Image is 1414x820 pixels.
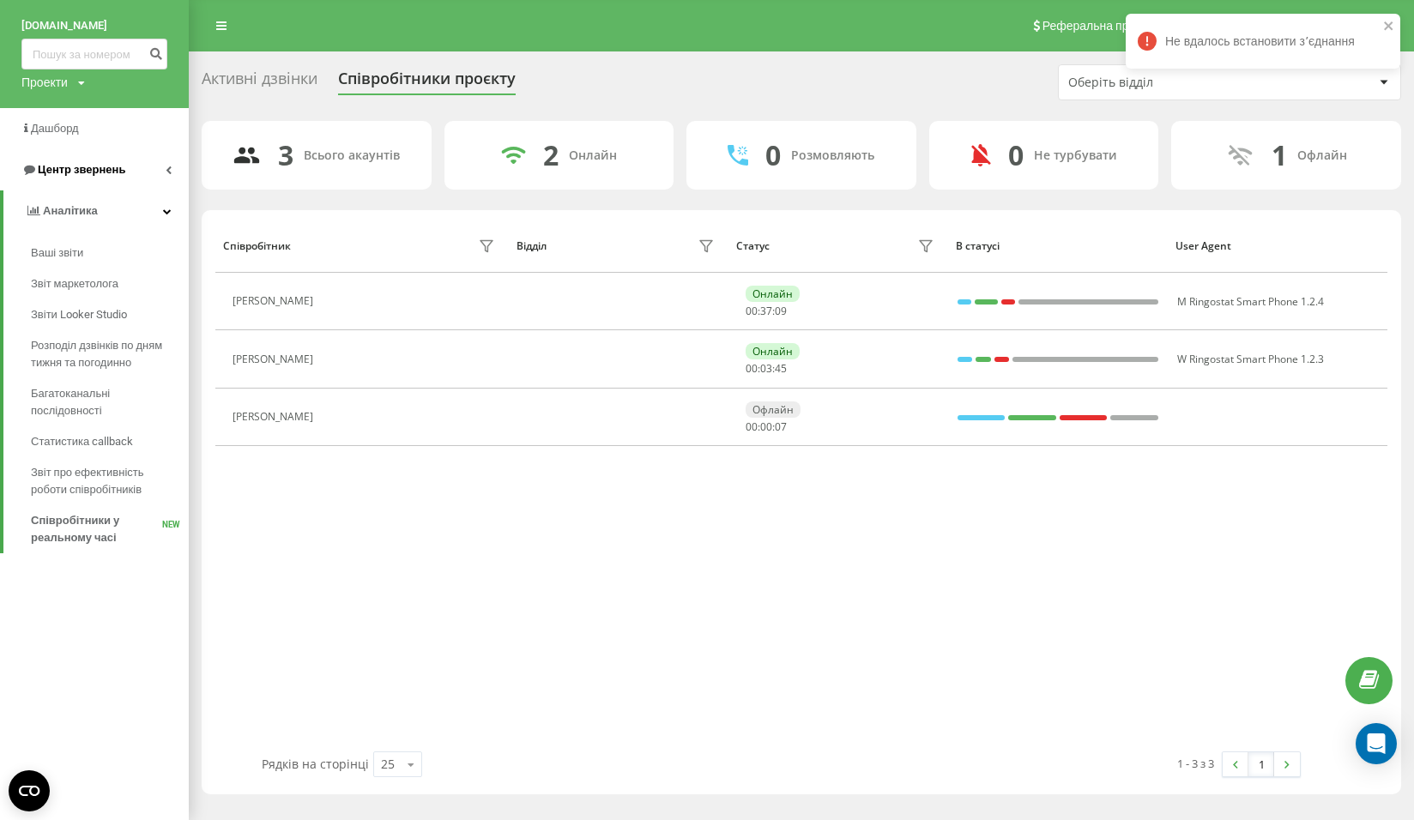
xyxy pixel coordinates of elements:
[1126,14,1400,69] div: Не вдалось встановити зʼєднання
[1383,19,1395,35] button: close
[760,361,772,376] span: 03
[1177,352,1324,366] span: W Ringostat Smart Phone 1.2.3
[31,337,180,371] span: Розподіл дзвінків по дням тижня та погодинно
[746,304,758,318] span: 00
[262,756,369,772] span: Рядків на сторінці
[746,421,787,433] div: : :
[746,305,787,317] div: : :
[338,69,516,96] div: Співробітники проєкту
[31,426,189,457] a: Статистика callback
[956,240,1159,252] div: В статусі
[765,139,781,172] div: 0
[31,378,189,426] a: Багатоканальні послідовності
[278,139,293,172] div: 3
[31,512,162,546] span: Співробітники у реальному часі
[304,148,400,163] div: Всього акаунтів
[775,361,787,376] span: 45
[760,304,772,318] span: 37
[223,240,291,252] div: Співробітник
[1042,19,1169,33] span: Реферальна програма
[31,457,189,505] a: Звіт про ефективність роботи співробітників
[31,306,127,323] span: Звіти Looker Studio
[31,385,180,419] span: Багатоканальні послідовності
[1297,148,1347,163] div: Офлайн
[1008,139,1024,172] div: 0
[1177,755,1214,772] div: 1 - 3 з 3
[38,163,125,176] span: Центр звернень
[31,505,189,553] a: Співробітники у реальному часіNEW
[569,148,617,163] div: Онлайн
[21,74,68,91] div: Проекти
[1068,75,1273,90] div: Оберіть відділ
[3,190,189,232] a: Аналiтика
[202,69,317,96] div: Активні дзвінки
[31,299,189,330] a: Звіти Looker Studio
[746,286,800,302] div: Онлайн
[233,411,317,423] div: [PERSON_NAME]
[746,419,758,434] span: 00
[233,295,317,307] div: [PERSON_NAME]
[791,148,874,163] div: Розмовляють
[746,361,758,376] span: 00
[760,419,772,434] span: 00
[381,756,395,773] div: 25
[775,304,787,318] span: 09
[517,240,547,252] div: Відділ
[21,17,167,34] a: [DOMAIN_NAME]
[21,39,167,69] input: Пошук за номером
[746,363,787,375] div: : :
[31,268,189,299] a: Звіт маркетолога
[31,433,133,450] span: Статистика callback
[43,204,98,217] span: Аналiтика
[543,139,559,172] div: 2
[1356,723,1397,764] div: Open Intercom Messenger
[775,419,787,434] span: 07
[736,240,770,252] div: Статус
[1248,752,1274,776] a: 1
[1177,294,1324,309] span: M Ringostat Smart Phone 1.2.4
[31,464,180,498] span: Звіт про ефективність роботи співробітників
[1175,240,1379,252] div: User Agent
[1034,148,1117,163] div: Не турбувати
[31,330,189,378] a: Розподіл дзвінків по дням тижня та погодинно
[31,122,79,135] span: Дашборд
[31,244,83,262] span: Ваші звіти
[9,770,50,811] button: Open CMP widget
[31,238,189,268] a: Ваші звіти
[746,401,801,418] div: Офлайн
[31,275,118,292] span: Звіт маркетолога
[233,353,317,365] div: [PERSON_NAME]
[746,343,800,359] div: Онлайн
[1272,139,1287,172] div: 1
